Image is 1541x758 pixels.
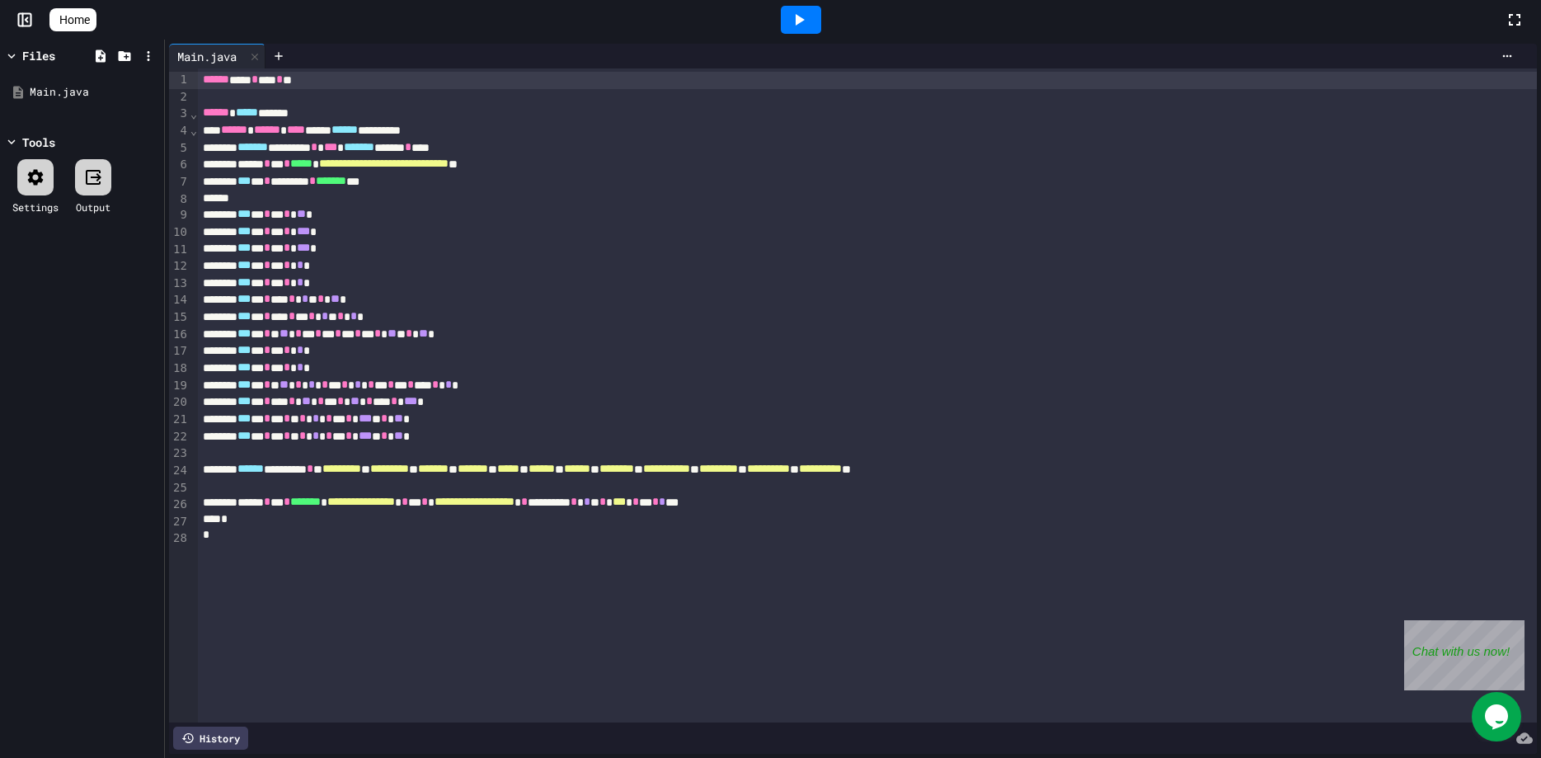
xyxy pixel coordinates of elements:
div: 2 [169,89,190,106]
div: 4 [169,123,190,140]
div: 7 [169,174,190,191]
div: 20 [169,394,190,412]
div: 8 [169,191,190,208]
div: Main.java [169,44,265,68]
div: 14 [169,292,190,309]
div: 5 [169,140,190,158]
div: Tools [22,134,55,151]
span: Home [59,12,90,28]
div: Settings [12,200,59,214]
div: 27 [169,514,190,530]
div: 23 [169,445,190,463]
div: 10 [169,224,190,242]
div: 6 [169,157,190,174]
div: Files [22,47,55,64]
span: Fold line [190,124,198,137]
div: 11 [169,242,190,259]
div: 22 [169,429,190,446]
div: 16 [169,327,190,344]
a: Home [49,8,96,31]
div: 13 [169,275,190,293]
div: 1 [169,72,190,89]
div: 26 [169,497,190,514]
div: 3 [169,106,190,123]
iframe: chat widget [1472,692,1525,742]
div: Output [76,200,110,214]
div: 24 [169,463,190,480]
div: 25 [169,480,190,497]
div: 9 [169,207,190,224]
div: 17 [169,343,190,360]
div: History [173,727,248,750]
div: 19 [169,378,190,395]
span: Fold line [190,107,198,120]
div: Main.java [30,84,158,101]
div: 18 [169,360,190,378]
div: 28 [169,530,190,547]
div: Main.java [169,48,245,65]
div: 15 [169,309,190,327]
div: 12 [169,258,190,275]
iframe: chat widget [1404,620,1525,690]
div: 21 [169,412,190,429]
